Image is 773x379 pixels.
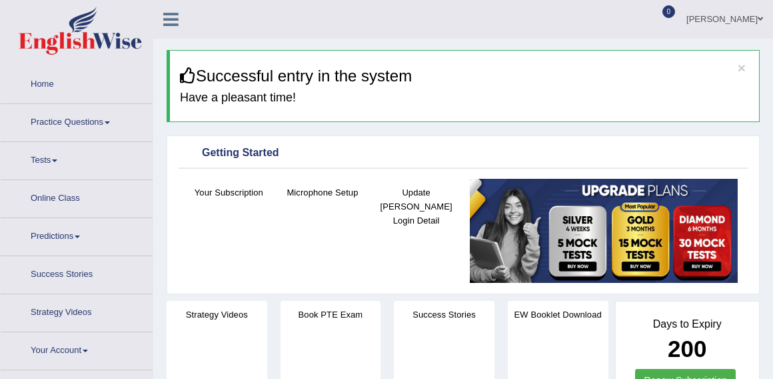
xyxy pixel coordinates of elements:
h4: Strategy Videos [167,308,267,322]
b: 200 [668,336,706,362]
h4: EW Booklet Download [508,308,608,322]
h3: Successful entry in the system [180,67,749,85]
h4: Success Stories [394,308,494,322]
a: Practice Questions [1,104,153,137]
span: 0 [662,5,676,18]
h4: Update [PERSON_NAME] Login Detail [376,185,456,228]
a: Your Account [1,332,153,366]
h4: Book PTE Exam [281,308,381,322]
img: small5.jpg [470,179,738,283]
a: Online Class [1,180,153,214]
a: Home [1,66,153,99]
div: Getting Started [182,143,744,163]
a: Strategy Videos [1,294,153,328]
h4: Your Subscription [189,185,269,200]
button: × [738,61,746,75]
h4: Microphone Setup [283,185,363,200]
h4: Have a pleasant time! [180,91,749,105]
h4: Days to Expiry [630,318,745,330]
a: Predictions [1,218,153,252]
a: Tests [1,142,153,175]
a: Success Stories [1,256,153,290]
